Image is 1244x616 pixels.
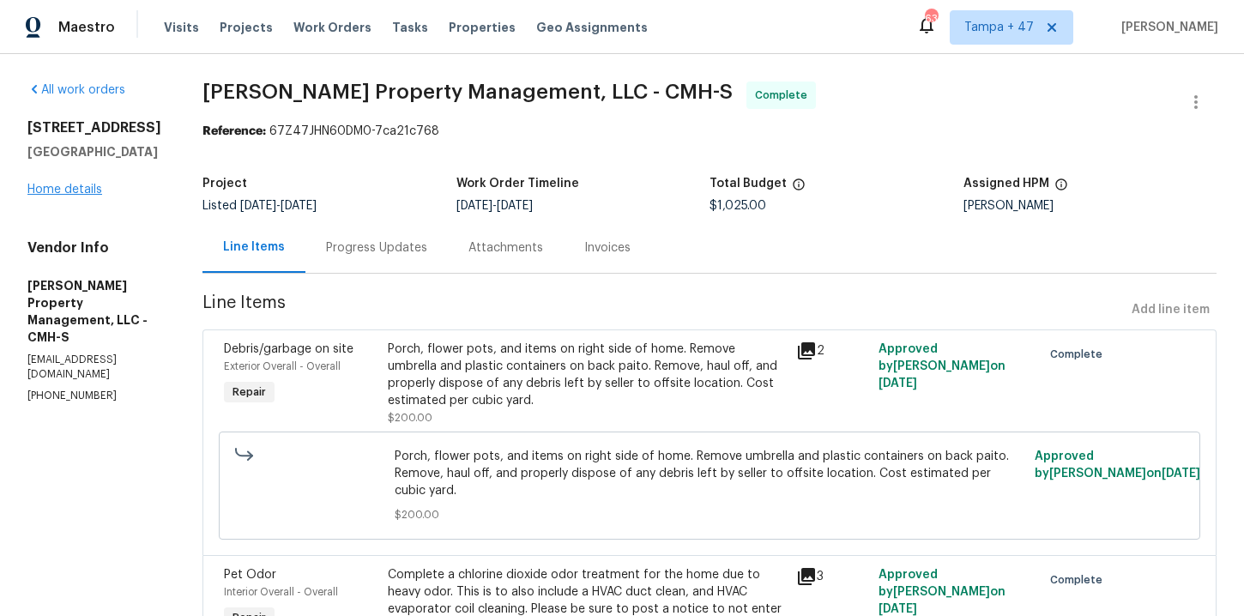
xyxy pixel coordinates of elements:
[58,19,115,36] span: Maestro
[536,19,648,36] span: Geo Assignments
[395,506,1024,523] span: $200.00
[27,143,161,160] h5: [GEOGRAPHIC_DATA]
[963,200,1217,212] div: [PERSON_NAME]
[240,200,317,212] span: -
[224,361,341,371] span: Exterior Overall - Overall
[879,569,1005,615] span: Approved by [PERSON_NAME] on
[224,343,353,355] span: Debris/garbage on site
[879,343,1005,390] span: Approved by [PERSON_NAME] on
[388,413,432,423] span: $200.00
[202,294,1125,326] span: Line Items
[1114,19,1218,36] span: [PERSON_NAME]
[27,119,161,136] h2: [STREET_ADDRESS]
[326,239,427,257] div: Progress Updates
[392,21,428,33] span: Tasks
[468,239,543,257] div: Attachments
[925,10,937,27] div: 639
[963,178,1049,190] h5: Assigned HPM
[456,178,579,190] h5: Work Order Timeline
[792,178,806,200] span: The total cost of line items that have been proposed by Opendoor. This sum includes line items th...
[202,178,247,190] h5: Project
[796,566,867,587] div: 3
[388,341,787,409] div: Porch, flower pots, and items on right side of home. Remove umbrella and plastic containers on ba...
[202,82,733,102] span: [PERSON_NAME] Property Management, LLC - CMH-S
[224,587,338,597] span: Interior Overall - Overall
[456,200,533,212] span: -
[1050,571,1109,589] span: Complete
[1054,178,1068,200] span: The hpm assigned to this work order.
[449,19,516,36] span: Properties
[1162,468,1200,480] span: [DATE]
[164,19,199,36] span: Visits
[584,239,631,257] div: Invoices
[497,200,533,212] span: [DATE]
[226,383,273,401] span: Repair
[220,19,273,36] span: Projects
[27,239,161,257] h4: Vendor Info
[27,353,161,382] p: [EMAIL_ADDRESS][DOMAIN_NAME]
[240,200,276,212] span: [DATE]
[223,239,285,256] div: Line Items
[202,200,317,212] span: Listed
[1035,450,1200,480] span: Approved by [PERSON_NAME] on
[456,200,492,212] span: [DATE]
[293,19,371,36] span: Work Orders
[281,200,317,212] span: [DATE]
[395,448,1024,499] span: Porch, flower pots, and items on right side of home. Remove umbrella and plastic containers on ba...
[964,19,1034,36] span: Tampa + 47
[224,569,276,581] span: Pet Odor
[27,84,125,96] a: All work orders
[879,377,917,390] span: [DATE]
[27,184,102,196] a: Home details
[755,87,814,104] span: Complete
[1050,346,1109,363] span: Complete
[27,277,161,346] h5: [PERSON_NAME] Property Management, LLC - CMH-S
[202,123,1217,140] div: 67Z47JHN60DM0-7ca21c768
[879,603,917,615] span: [DATE]
[710,178,787,190] h5: Total Budget
[710,200,766,212] span: $1,025.00
[27,389,161,403] p: [PHONE_NUMBER]
[202,125,266,137] b: Reference:
[796,341,867,361] div: 2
